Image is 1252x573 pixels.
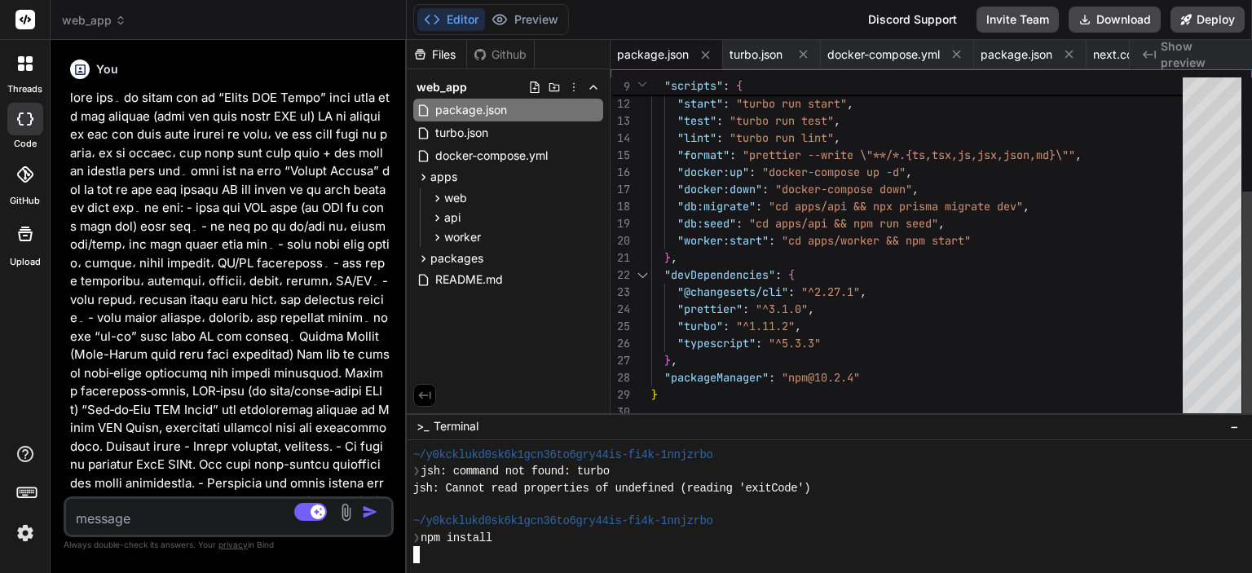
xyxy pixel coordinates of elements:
[677,284,788,299] span: "@changesets/cli"
[671,353,677,368] span: ,
[808,302,814,316] span: ,
[736,216,743,231] span: :
[611,301,630,318] div: 24
[736,319,795,333] span: "^1.11.2"
[10,255,41,269] label: Upload
[1093,46,1165,63] span: next.config.js
[1075,148,1082,162] span: ,
[1230,418,1239,434] span: −
[1069,148,1075,162] span: "
[858,7,967,33] div: Discord Support
[756,336,762,350] span: :
[664,353,671,368] span: }
[62,12,126,29] span: web_app
[417,8,485,31] button: Editor
[611,198,630,215] div: 18
[611,335,630,352] div: 26
[611,232,630,249] div: 20
[64,537,394,553] p: Always double-check its answers. Your in Bind
[444,190,467,206] span: web
[795,319,801,333] span: ,
[611,284,630,301] div: 23
[611,352,630,369] div: 27
[756,199,762,214] span: :
[801,284,860,299] span: "^2.27.1"
[632,267,653,284] div: Click to collapse the range.
[611,318,630,335] div: 25
[11,519,39,547] img: settings
[611,181,630,198] div: 17
[10,194,40,208] label: GitHub
[981,46,1052,63] span: package.json
[218,540,248,549] span: privacy
[723,319,730,333] span: :
[677,336,756,350] span: "typescript"
[976,7,1059,33] button: Invite Team
[743,302,749,316] span: :
[788,284,795,299] span: :
[775,182,912,196] span: "docker-compose down"
[664,78,723,93] span: "scripts"
[749,165,756,179] span: :
[413,463,421,479] span: ❯
[413,447,713,463] span: ~/y0kcklukd0sk6k1gcn36to6gry44is-fi4k-1nnjzrbo
[677,216,736,231] span: "db:seed"
[677,182,762,196] span: "docker:down"
[96,61,118,77] h6: You
[467,46,534,63] div: Github
[413,480,811,496] span: jsh: Cannot read properties of undefined (reading 'exitCode')
[769,199,1023,214] span: "cd apps/api && npx prisma migrate dev"
[664,250,671,265] span: }
[430,169,457,185] span: apps
[677,233,769,248] span: "worker:start"
[782,370,860,385] span: "npm@10.2.4"
[834,130,840,145] span: ,
[756,302,808,316] span: "^3.1.0"
[723,96,730,111] span: :
[730,148,736,162] span: :
[834,113,840,128] span: ,
[611,369,630,386] div: 28
[677,319,723,333] span: "turbo"
[1069,7,1161,33] button: Download
[736,96,847,111] span: "turbo run start"
[671,250,677,265] span: ,
[730,113,834,128] span: "turbo run test"
[611,403,630,421] div: 30
[421,463,610,479] span: jsh: command not found: turbo
[716,113,723,128] span: :
[743,148,1069,162] span: "prettier --write \"**/*.{ts,tsx,js,jsx,json,md}\"
[485,8,565,31] button: Preview
[1161,38,1239,71] span: Show preview
[664,267,775,282] span: "devDependencies"
[847,96,853,111] span: ,
[677,302,743,316] span: "prettier"
[736,78,743,93] span: {
[677,130,716,145] span: "lint"
[14,137,37,151] label: code
[434,123,490,143] span: turbo.json
[611,78,630,95] span: 9
[651,387,658,402] span: }
[762,182,769,196] span: :
[677,199,756,214] span: "db:migrate"
[723,78,730,93] span: :
[677,148,730,162] span: "format"
[617,46,689,63] span: package.json
[417,418,429,434] span: >_
[434,100,509,120] span: package.json
[444,209,461,226] span: api
[1170,7,1245,33] button: Deploy
[730,130,834,145] span: "turbo run lint"
[430,250,483,267] span: packages
[434,146,549,165] span: docker-compose.yml
[1227,413,1242,439] button: −
[730,46,782,63] span: turbo.json
[611,112,630,130] div: 13
[611,164,630,181] div: 16
[677,96,723,111] span: "start"
[611,267,630,284] div: 22
[407,46,466,63] div: Files
[611,386,630,403] div: 29
[421,530,492,546] span: npm install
